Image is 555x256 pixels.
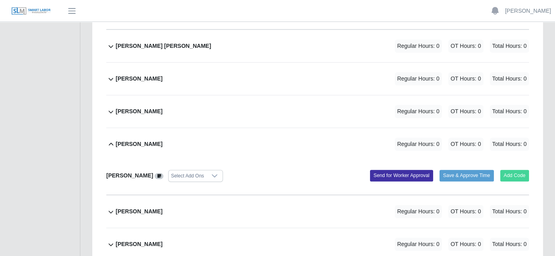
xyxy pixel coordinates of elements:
button: Save & Approve Time [440,170,494,181]
span: OT Hours: 0 [448,105,483,118]
span: Total Hours: 0 [490,138,529,151]
span: OT Hours: 0 [448,39,483,53]
b: [PERSON_NAME] [PERSON_NAME] [115,42,211,50]
span: OT Hours: 0 [448,138,483,151]
span: Regular Hours: 0 [395,105,442,118]
span: Total Hours: 0 [490,39,529,53]
button: Add Code [500,170,529,181]
span: Total Hours: 0 [490,238,529,251]
button: [PERSON_NAME] Regular Hours: 0 OT Hours: 0 Total Hours: 0 [106,95,529,128]
span: OT Hours: 0 [448,205,483,218]
button: [PERSON_NAME] Regular Hours: 0 OT Hours: 0 Total Hours: 0 [106,63,529,95]
button: [PERSON_NAME] Regular Hours: 0 OT Hours: 0 Total Hours: 0 [106,128,529,160]
span: OT Hours: 0 [448,72,483,85]
span: Regular Hours: 0 [395,72,442,85]
span: Regular Hours: 0 [395,39,442,53]
a: View/Edit Notes [155,172,163,179]
b: [PERSON_NAME] [115,75,162,83]
button: [PERSON_NAME] [PERSON_NAME] Regular Hours: 0 OT Hours: 0 Total Hours: 0 [106,30,529,62]
span: Regular Hours: 0 [395,238,442,251]
b: [PERSON_NAME] [115,240,162,248]
button: [PERSON_NAME] Regular Hours: 0 OT Hours: 0 Total Hours: 0 [106,195,529,228]
b: [PERSON_NAME] [106,172,153,179]
button: Send for Worker Approval [370,170,433,181]
span: Regular Hours: 0 [395,138,442,151]
span: OT Hours: 0 [448,238,483,251]
span: Total Hours: 0 [490,72,529,85]
img: SLM Logo [11,7,51,16]
span: Total Hours: 0 [490,105,529,118]
span: Regular Hours: 0 [395,205,442,218]
b: [PERSON_NAME] [115,107,162,116]
div: Select Add Ons [169,170,207,181]
b: [PERSON_NAME] [115,140,162,148]
a: [PERSON_NAME] [505,7,551,15]
span: Total Hours: 0 [490,205,529,218]
b: [PERSON_NAME] [115,207,162,216]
